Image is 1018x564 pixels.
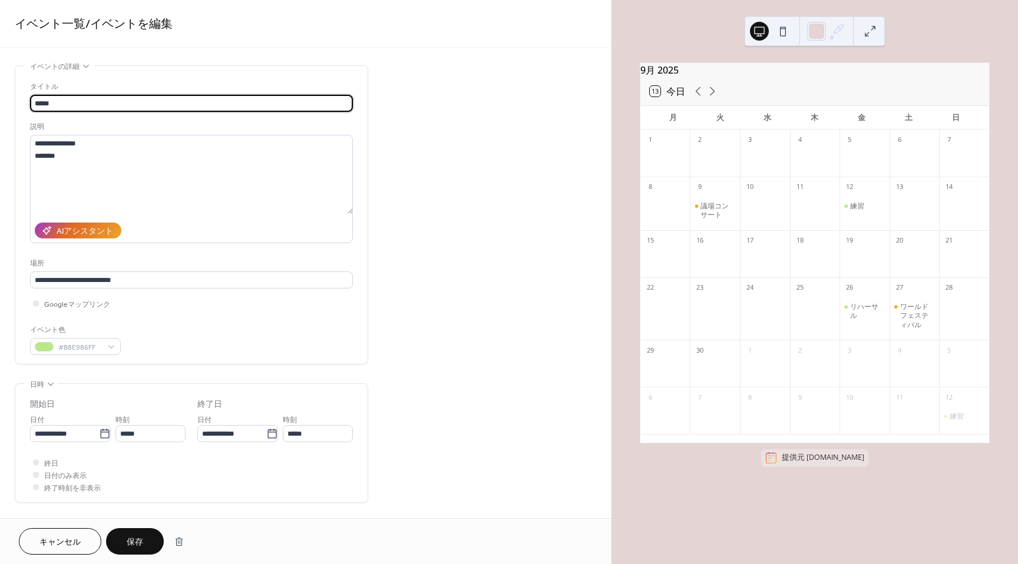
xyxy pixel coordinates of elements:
[127,536,143,549] span: 保存
[893,234,906,247] div: 20
[30,81,351,93] div: タイトル
[693,344,706,357] div: 30
[44,298,110,311] span: Googleマップリンク
[19,528,101,555] button: キャンセル
[35,223,121,238] button: AIアシスタント
[850,302,885,320] div: リハーサル
[743,344,756,357] div: 1
[644,181,657,194] div: 8
[893,281,906,294] div: 27
[743,181,756,194] div: 10
[794,391,807,404] div: 9
[839,302,890,320] div: リハーサル
[943,391,956,404] div: 12
[850,201,864,211] div: 練習
[30,61,80,73] span: イベントの詳細
[30,399,55,411] div: 開始日
[693,234,706,247] div: 16
[30,257,351,270] div: 場所
[893,391,906,404] div: 11
[743,234,756,247] div: 17
[693,391,706,404] div: 7
[644,391,657,404] div: 6
[893,134,906,147] div: 6
[115,414,130,426] span: 時刻
[943,181,956,194] div: 14
[650,106,697,130] div: 月
[794,181,807,194] div: 11
[743,391,756,404] div: 8
[15,13,85,36] a: イベント一覧
[197,414,211,426] span: 日付
[106,528,164,555] button: 保存
[644,281,657,294] div: 22
[794,234,807,247] div: 18
[283,414,297,426] span: 時刻
[690,201,740,220] div: 議場コンサート
[893,181,906,194] div: 13
[843,344,856,357] div: 3
[939,412,989,421] div: 練習
[943,134,956,147] div: 7
[30,324,118,336] div: イベント色
[782,453,864,463] div: 提供元
[794,134,807,147] div: 4
[640,63,989,77] div: 9月 2025
[30,517,87,529] span: 繰り返しイベント
[700,201,735,220] div: 議場コンサート
[85,13,173,36] span: / イベントを編集
[646,83,689,99] button: 13今日
[644,134,657,147] div: 1
[197,399,222,411] div: 終了日
[838,106,885,130] div: 金
[744,106,791,130] div: 水
[843,181,856,194] div: 12
[697,106,744,130] div: 火
[839,201,890,211] div: 練習
[693,134,706,147] div: 2
[644,234,657,247] div: 15
[943,344,956,357] div: 5
[30,379,44,391] span: 日時
[693,181,706,194] div: 9
[843,391,856,404] div: 10
[791,106,838,130] div: 木
[900,302,935,330] div: ワールドフェスティバル
[950,412,964,421] div: 練習
[943,281,956,294] div: 28
[57,225,113,238] div: AIアシスタント
[644,344,657,357] div: 29
[44,457,58,470] span: 終日
[885,106,933,130] div: 土
[807,453,864,463] a: [DOMAIN_NAME]
[743,281,756,294] div: 24
[794,344,807,357] div: 2
[893,344,906,357] div: 4
[30,414,44,426] span: 日付
[943,234,956,247] div: 21
[794,281,807,294] div: 25
[843,134,856,147] div: 5
[890,302,940,330] div: ワールドフェスティバル
[843,234,856,247] div: 19
[743,134,756,147] div: 3
[44,482,101,495] span: 終了時刻を非表示
[693,281,706,294] div: 23
[44,470,87,482] span: 日付のみ表示
[30,121,351,133] div: 説明
[39,536,81,549] span: キャンセル
[843,281,856,294] div: 26
[58,341,102,354] span: #B8E986FF
[933,106,980,130] div: 日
